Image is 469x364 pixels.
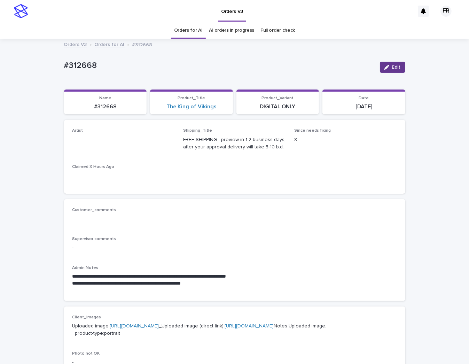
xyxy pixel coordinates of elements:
a: [URL][DOMAIN_NAME] [110,324,159,328]
p: [DATE] [327,103,401,110]
a: [URL][DOMAIN_NAME] [225,324,274,328]
span: Name [99,96,111,100]
p: #312668 [64,61,374,71]
button: Edit [380,62,405,73]
p: DIGITAL ONLY [241,103,315,110]
a: Orders V3 [64,40,87,48]
img: stacker-logo-s-only.png [14,4,28,18]
span: Product_Title [178,96,205,100]
span: Supervisor comments [72,237,116,241]
span: Admin Notes [72,266,99,270]
span: Date [359,96,369,100]
span: Client_Images [72,315,101,319]
a: Full order check [260,22,295,39]
p: - [72,244,397,251]
p: - [72,172,175,180]
p: 8 [294,136,397,144]
span: Product_Variant [261,96,294,100]
span: Customer_comments [72,208,116,212]
span: Photo not OK [72,351,100,356]
a: AI orders in progress [209,22,255,39]
span: Edit [392,65,401,70]
p: #312668 [132,40,153,48]
span: Since needs fixing [294,129,331,133]
span: Artist [72,129,83,133]
a: Orders for AI [174,22,203,39]
p: #312668 [68,103,143,110]
a: Orders for AI [95,40,125,48]
p: - [72,136,175,144]
a: The King of Vikings [166,103,217,110]
div: FR [440,6,452,17]
span: Claimed X Hours Ago [72,165,115,169]
p: FREE SHIPPING - preview in 1-2 business days, after your approval delivery will take 5-10 b.d. [183,136,286,151]
p: - [72,215,397,223]
p: Uploaded image: _Uploaded image (direct link): Notes Uploaded image: _product-type:portrait [72,323,397,337]
span: Shipping_Title [183,129,212,133]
